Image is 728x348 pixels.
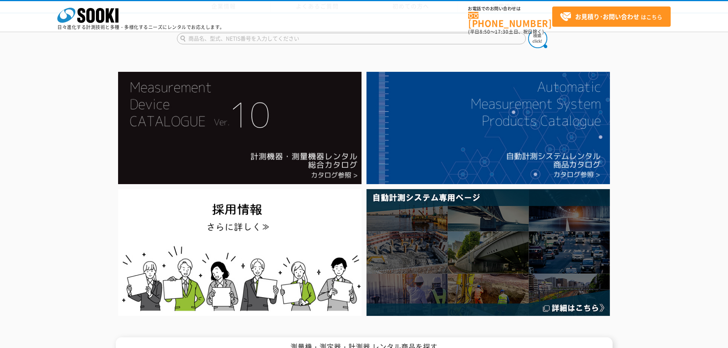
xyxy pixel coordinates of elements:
[528,29,547,48] img: btn_search.png
[560,11,662,23] span: はこちら
[575,12,639,21] strong: お見積り･お問い合わせ
[468,28,544,35] span: (平日 ～ 土日、祝日除く)
[57,25,225,29] p: 日々進化する計測技術と多種・多様化するニーズにレンタルでお応えします。
[366,72,610,184] img: 自動計測システムカタログ
[480,28,490,35] span: 8:50
[366,189,610,316] img: 自動計測システム専用ページ
[468,12,552,28] a: [PHONE_NUMBER]
[177,33,526,44] input: 商品名、型式、NETIS番号を入力してください
[118,189,362,316] img: SOOKI recruit
[468,6,552,11] span: お電話でのお問い合わせは
[118,72,362,184] img: Catalog Ver10
[495,28,509,35] span: 17:30
[552,6,671,27] a: お見積り･お問い合わせはこちら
